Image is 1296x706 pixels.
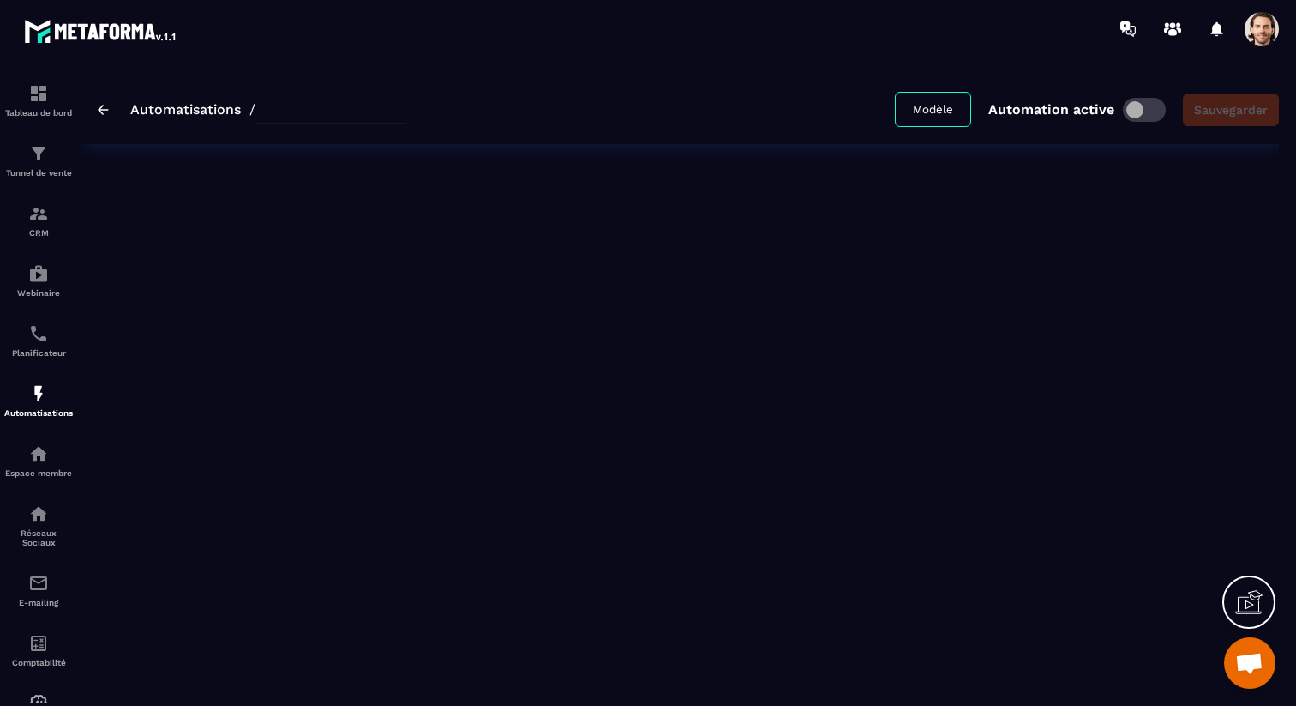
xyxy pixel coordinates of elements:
p: Planificateur [4,348,73,358]
p: Webinaire [4,288,73,298]
img: accountant [28,633,49,654]
p: Espace membre [4,468,73,478]
img: email [28,573,49,594]
a: Automatisations [130,101,241,118]
span: / [249,101,255,118]
a: schedulerschedulerPlanificateur [4,311,73,371]
p: CRM [4,228,73,238]
img: social-network [28,504,49,524]
img: automations [28,263,49,284]
button: Modèle [895,92,971,127]
img: logo [24,15,178,46]
a: formationformationTableau de bord [4,70,73,130]
a: accountantaccountantComptabilité [4,620,73,680]
img: automations [28,444,49,464]
a: formationformationCRM [4,190,73,250]
img: formation [28,83,49,104]
img: formation [28,203,49,224]
p: Réseaux Sociaux [4,528,73,547]
img: arrow [98,105,109,115]
p: Automation active [988,101,1114,118]
a: formationformationTunnel de vente [4,130,73,190]
a: Ouvrir le chat [1224,637,1275,689]
a: automationsautomationsWebinaire [4,250,73,311]
p: Automatisations [4,408,73,418]
a: emailemailE-mailing [4,560,73,620]
img: automations [28,383,49,404]
p: Tableau de bord [4,108,73,118]
p: Comptabilité [4,658,73,667]
img: formation [28,143,49,164]
p: E-mailing [4,598,73,607]
img: scheduler [28,323,49,344]
a: social-networksocial-networkRéseaux Sociaux [4,491,73,560]
p: Tunnel de vente [4,168,73,178]
a: automationsautomationsAutomatisations [4,371,73,431]
a: automationsautomationsEspace membre [4,431,73,491]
